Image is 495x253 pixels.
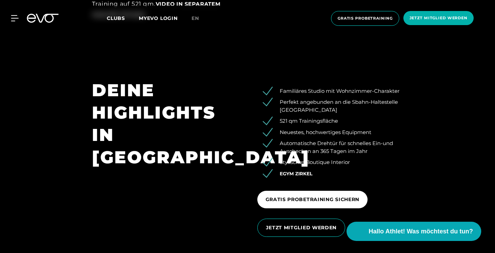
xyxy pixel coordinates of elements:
[92,79,238,168] h1: DEINE HIGHLIGHTS IN [GEOGRAPHIC_DATA]
[369,227,473,236] span: Hallo Athlet! Was möchtest du tun?
[401,11,476,26] a: Jetzt Mitglied werden
[268,87,403,95] li: Familiäres Studio mit Wohnzimmer-Charakter
[266,196,360,203] span: GRATIS PROBETRAINING SICHERN
[347,222,481,241] button: Hallo Athlet! Was möchtest du tun?
[268,117,403,125] li: 521 qm Trainingsfläche
[192,15,199,21] span: en
[338,15,393,21] span: Gratis Probetraining
[192,14,207,22] a: en
[268,129,403,136] li: Neuestes, hochwertiges Equipment
[280,170,312,177] a: EGYM Zirkel
[268,98,403,114] li: Perfekt angebunden an die Sbahn-Haltestelle [GEOGRAPHIC_DATA]
[280,171,312,176] span: EGYM Zirkel
[257,186,371,213] a: GRATIS PROBETRAINING SICHERN
[268,158,403,166] li: Stylisches Boutique Interior
[257,213,348,242] a: JETZT MITGLIED WERDEN
[139,15,178,21] a: MYEVO LOGIN
[410,15,467,21] span: Jetzt Mitglied werden
[268,140,403,155] li: Automatische Drehtür für schnelles Ein-und Auschecken an 365 Tagen im Jahr
[329,11,401,26] a: Gratis Probetraining
[266,224,337,231] span: JETZT MITGLIED WERDEN
[107,15,125,21] span: Clubs
[107,15,139,21] a: Clubs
